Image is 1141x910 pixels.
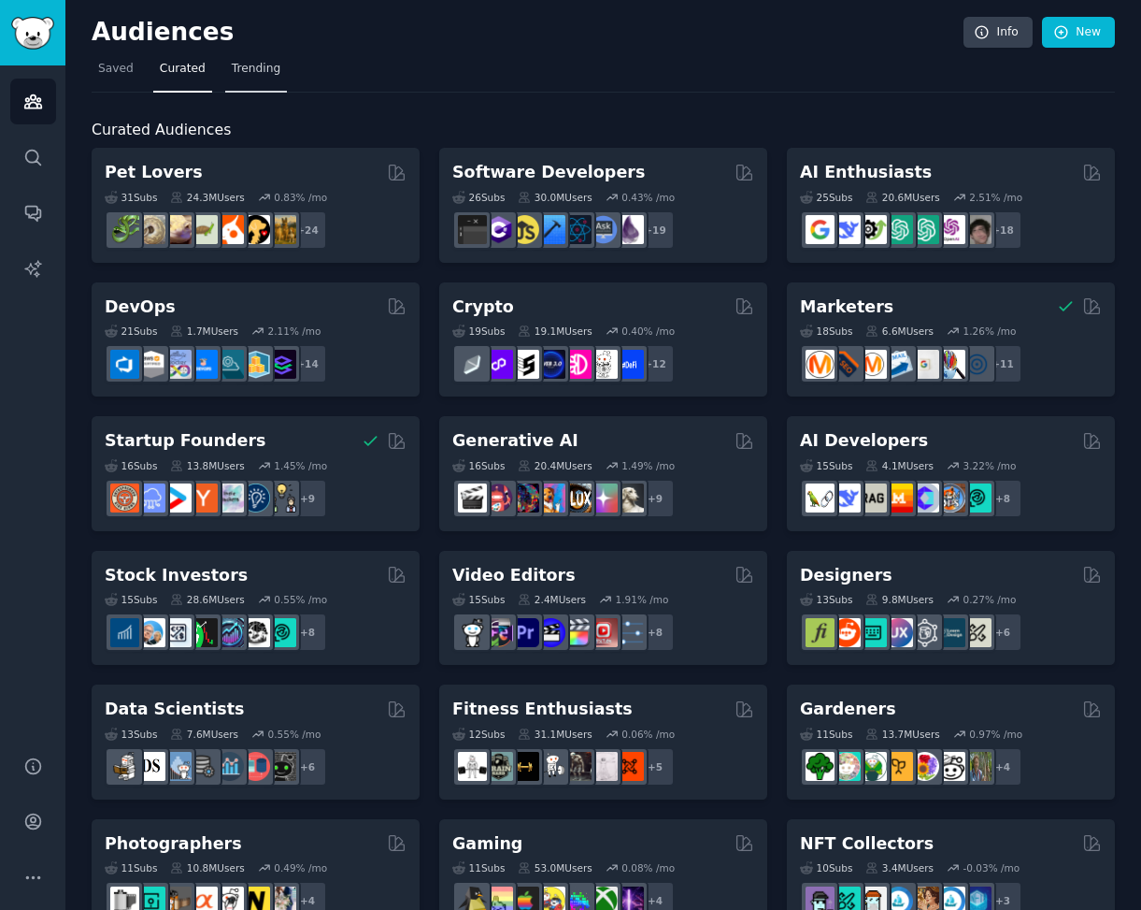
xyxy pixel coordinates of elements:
[452,698,633,721] h2: Fitness Enthusiasts
[615,350,644,379] img: defi_
[452,593,505,606] div: 15 Sub s
[865,325,934,338] div: 6.6M Users
[963,17,1033,49] a: Info
[163,350,192,379] img: Docker_DevOps
[92,119,231,142] span: Curated Audiences
[983,479,1022,518] div: + 8
[452,832,522,856] h2: Gaming
[563,215,592,244] img: reactnative
[616,593,669,606] div: 1.91 % /mo
[452,325,505,338] div: 19 Sub s
[806,618,834,647] img: typography
[170,861,244,874] div: 10.8M Users
[963,618,991,647] img: UX_Design
[189,215,218,244] img: turtle
[589,350,618,379] img: CryptoNews
[267,752,296,781] img: data
[910,752,939,781] img: flowers
[241,350,270,379] img: aws_cdk
[969,191,1022,204] div: 2.51 % /mo
[983,747,1022,787] div: + 4
[800,296,893,319] h2: Marketers
[11,17,54,50] img: GummySearch logo
[288,613,327,652] div: + 8
[153,54,212,93] a: Curated
[225,54,287,93] a: Trending
[510,484,539,513] img: deepdream
[884,215,913,244] img: chatgpt_promptDesign
[910,350,939,379] img: googleads
[105,861,157,874] div: 11 Sub s
[615,215,644,244] img: elixir
[621,191,675,204] div: 0.43 % /mo
[865,191,939,204] div: 20.6M Users
[936,350,965,379] img: MarketingResearch
[105,564,248,587] h2: Stock Investors
[105,191,157,204] div: 31 Sub s
[635,210,675,250] div: + 19
[288,344,327,383] div: + 14
[267,350,296,379] img: PlatformEngineers
[110,752,139,781] img: MachineLearning
[241,752,270,781] img: datasets
[452,564,576,587] h2: Video Editors
[232,61,280,78] span: Trending
[136,618,165,647] img: ValueInvesting
[806,484,834,513] img: LangChain
[105,296,176,319] h2: DevOps
[884,350,913,379] img: Emailmarketing
[267,618,296,647] img: technicalanalysis
[267,484,296,513] img: growmybusiness
[110,215,139,244] img: herpetology
[136,484,165,513] img: SaaS
[241,484,270,513] img: Entrepreneurship
[832,215,861,244] img: DeepSeek
[105,459,157,472] div: 16 Sub s
[635,479,675,518] div: + 9
[832,350,861,379] img: bigseo
[163,618,192,647] img: Forex
[518,459,592,472] div: 20.4M Users
[105,429,265,453] h2: Startup Founders
[800,861,852,874] div: 10 Sub s
[160,61,206,78] span: Curated
[510,618,539,647] img: premiere
[963,484,991,513] img: AIDevelopersSociety
[215,215,244,244] img: cockatiel
[452,296,514,319] h2: Crypto
[800,161,932,184] h2: AI Enthusiasts
[832,752,861,781] img: succulents
[865,728,939,741] div: 13.7M Users
[189,350,218,379] img: DevOpsLinks
[215,350,244,379] img: platformengineering
[832,484,861,513] img: DeepSeek
[274,593,327,606] div: 0.55 % /mo
[274,861,327,874] div: 0.49 % /mo
[189,484,218,513] img: ycombinator
[936,752,965,781] img: UrbanGardening
[288,747,327,787] div: + 6
[910,618,939,647] img: userexperience
[458,752,487,781] img: GYM
[268,728,321,741] div: 0.55 % /mo
[105,325,157,338] div: 21 Sub s
[518,593,586,606] div: 2.4M Users
[163,752,192,781] img: statistics
[865,459,934,472] div: 4.1M Users
[484,618,513,647] img: editors
[163,215,192,244] img: leopardgeckos
[832,618,861,647] img: logodesign
[274,191,327,204] div: 0.83 % /mo
[452,861,505,874] div: 11 Sub s
[983,210,1022,250] div: + 18
[452,161,645,184] h2: Software Developers
[170,191,244,204] div: 24.3M Users
[110,484,139,513] img: EntrepreneurRideAlong
[800,429,928,453] h2: AI Developers
[963,459,1017,472] div: 3.22 % /mo
[910,215,939,244] img: chatgpt_prompts_
[635,747,675,787] div: + 5
[858,752,887,781] img: SavageGarden
[452,728,505,741] div: 12 Sub s
[936,484,965,513] img: llmops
